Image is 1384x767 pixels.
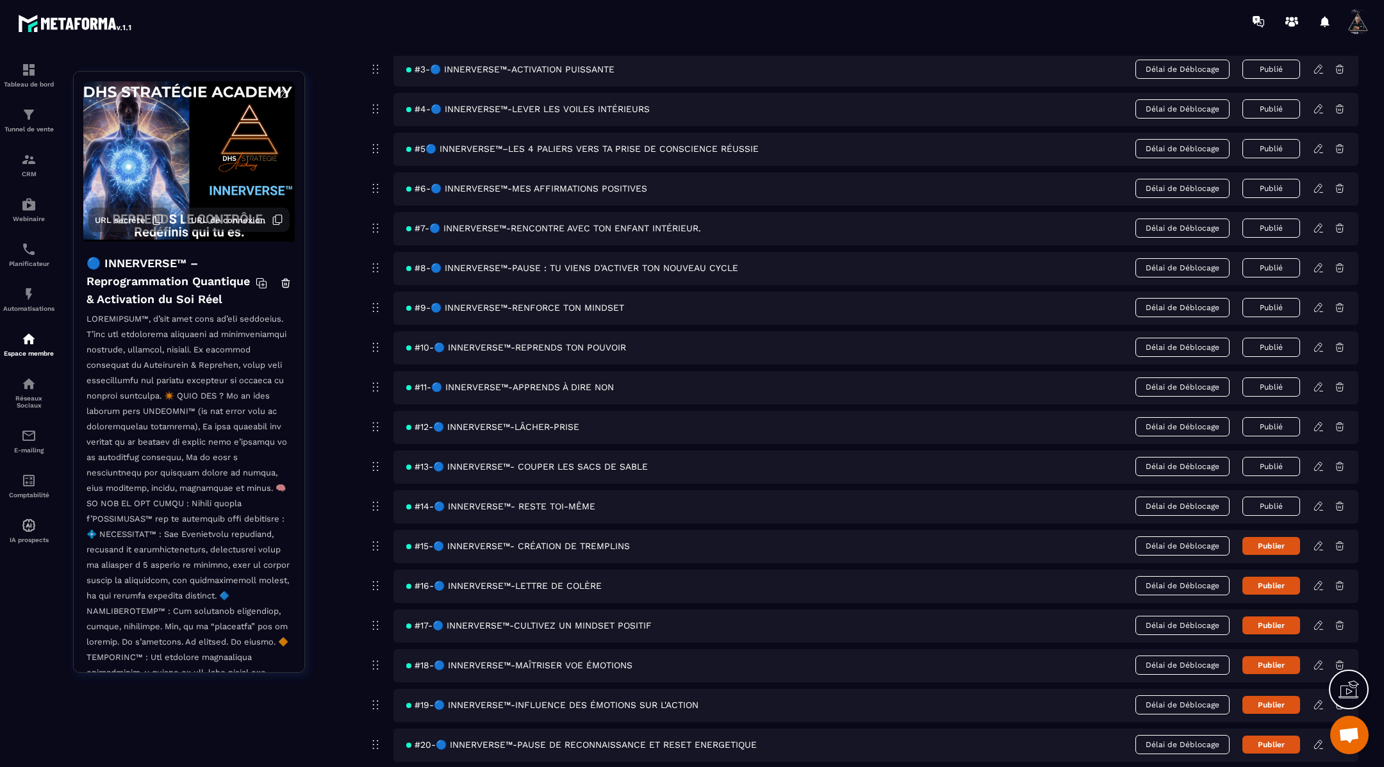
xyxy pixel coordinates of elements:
[1135,616,1230,635] span: Délai de Déblocage
[1135,457,1230,476] span: Délai de Déblocage
[406,620,652,631] span: #17-🔵 INNERVERSE™-CULTIVEZ UN MINDSET POSITIF
[21,152,37,167] img: formation
[1135,139,1230,158] span: Délai de Déblocage
[406,104,650,114] span: #4-🔵 INNERVERSE™-LEVER LES VOILES INTÉRIEURS
[1242,258,1300,277] button: Publié
[1242,656,1300,674] button: Publier
[83,81,295,242] img: background
[3,170,54,177] p: CRM
[3,322,54,367] a: automationsautomationsEspace membre
[1242,179,1300,198] button: Publié
[406,422,579,432] span: #12-🔵 INNERVERSE™-LÂCHER-PRISE
[21,473,37,488] img: accountant
[185,208,290,232] button: URL de connexion
[191,215,265,225] span: URL de connexion
[3,367,54,418] a: social-networksocial-networkRéseaux Sociaux
[3,126,54,133] p: Tunnel de vente
[1135,219,1230,238] span: Délai de Déblocage
[95,215,145,225] span: URL secrète
[1242,60,1300,79] button: Publié
[21,197,37,212] img: automations
[1242,497,1300,516] button: Publié
[1242,457,1300,476] button: Publié
[3,463,54,508] a: accountantaccountantComptabilité
[3,350,54,357] p: Espace membre
[18,12,133,35] img: logo
[1242,298,1300,317] button: Publié
[86,254,256,308] h4: 🔵 INNERVERSE™ – Reprogrammation Quantique & Activation du Soi Réel
[1242,99,1300,119] button: Publié
[1242,139,1300,158] button: Publié
[3,536,54,543] p: IA prospects
[3,395,54,409] p: Réseaux Sociaux
[21,428,37,443] img: email
[1135,656,1230,675] span: Délai de Déblocage
[406,64,614,74] span: #3-🔵 INNERVERSE™-ACTIVATION PUISSANTE
[88,208,170,232] button: URL secrète
[3,232,54,277] a: schedulerschedulerPlanificateur
[21,518,37,533] img: automations
[1135,258,1230,277] span: Délai de Déblocage
[406,183,647,194] span: #6-🔵 INNERVERSE™-MES AFFIRMATIONS POSITIVES
[3,447,54,454] p: E-mailing
[406,263,738,273] span: #8-🔵 INNERVERSE™-PAUSE : TU VIENS D’ACTIVER TON NOUVEAU CYCLE
[1135,695,1230,714] span: Délai de Déblocage
[406,302,624,313] span: #9-🔵 INNERVERSE™-RENFORCE TON MINDSET
[3,81,54,88] p: Tableau de bord
[3,305,54,312] p: Automatisations
[1330,716,1369,754] a: Ouvrir le chat
[1242,377,1300,397] button: Publié
[406,382,614,392] span: #11-🔵 INNERVERSE™-APPRENDS À DIRE NON
[406,501,595,511] span: #14-🔵 INNERVERSE™- RESTE TOI-MÊME
[3,491,54,499] p: Comptabilité
[1135,179,1230,198] span: Délai de Déblocage
[21,242,37,257] img: scheduler
[1242,616,1300,634] button: Publier
[1242,417,1300,436] button: Publié
[1242,219,1300,238] button: Publié
[3,277,54,322] a: automationsautomationsAutomatisations
[21,331,37,347] img: automations
[21,62,37,78] img: formation
[3,53,54,97] a: formationformationTableau de bord
[1135,377,1230,397] span: Délai de Déblocage
[1135,735,1230,754] span: Délai de Déblocage
[1135,338,1230,357] span: Délai de Déblocage
[3,418,54,463] a: emailemailE-mailing
[406,700,698,710] span: #19-🔵 INNERVERSE™-INFLUENCE DES ÉMOTIONS SUR L'ACTION
[1135,298,1230,317] span: Délai de Déblocage
[406,660,632,670] span: #18-🔵 INNERVERSE™-MAÎTRISER VOE ÉMOTIONS
[3,97,54,142] a: formationformationTunnel de vente
[1242,577,1300,595] button: Publier
[1242,338,1300,357] button: Publié
[406,581,602,591] span: #16-🔵 INNERVERSE™-LETTRE DE COLÈRE
[21,376,37,392] img: social-network
[1242,537,1300,555] button: Publier
[406,739,757,750] span: #20-🔵 INNERVERSE™-PAUSE DE RECONNAISSANCE ET RESET ENERGETIQUE
[406,144,759,154] span: #5🔵 INNERVERSE™–LES 4 PALIERS VERS TA PRISE DE CONSCIENCE RÉUSSIE
[406,342,626,352] span: #10-🔵 INNERVERSE™-REPRENDS TON POUVOIR
[1135,60,1230,79] span: Délai de Déblocage
[3,142,54,187] a: formationformationCRM
[3,187,54,232] a: automationsautomationsWebinaire
[1242,696,1300,714] button: Publier
[1135,576,1230,595] span: Délai de Déblocage
[21,286,37,302] img: automations
[1135,99,1230,119] span: Délai de Déblocage
[1242,736,1300,754] button: Publier
[406,541,630,551] span: #15-🔵 INNERVERSE™- CRÉATION DE TREMPLINS
[3,260,54,267] p: Planificateur
[406,461,648,472] span: #13-🔵 INNERVERSE™- COUPER LES SACS DE SABLE
[1135,536,1230,556] span: Délai de Déblocage
[1135,497,1230,516] span: Délai de Déblocage
[3,215,54,222] p: Webinaire
[406,223,701,233] span: #7-🔵 INNERVERSE™-RENCONTRE AVEC TON ENFANT INTÉRIEUR.
[21,107,37,122] img: formation
[1135,417,1230,436] span: Délai de Déblocage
